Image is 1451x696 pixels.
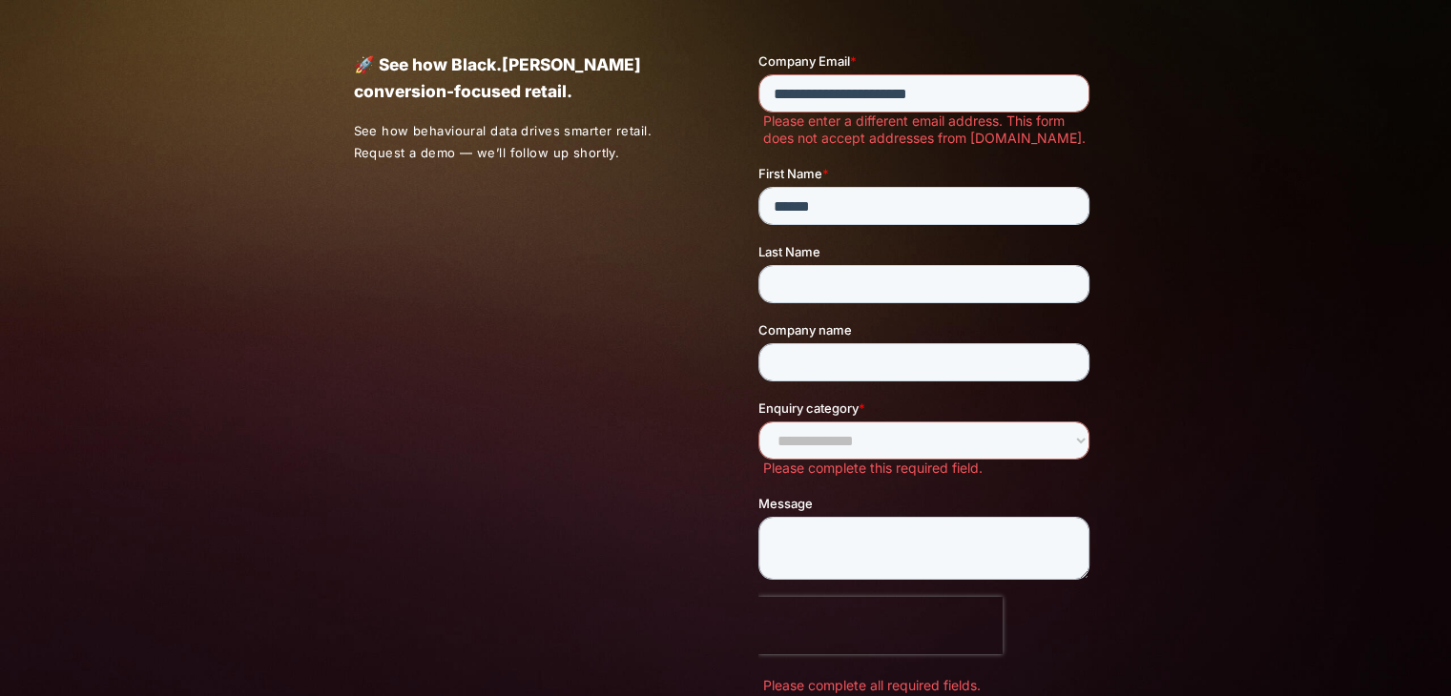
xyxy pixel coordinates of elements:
p: See how behavioural data drives smarter retail. Request a demo — we’ll follow up shortly. [353,120,693,164]
p: 🚀 See how Black.[PERSON_NAME] conversion-focused retail. [353,51,692,105]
